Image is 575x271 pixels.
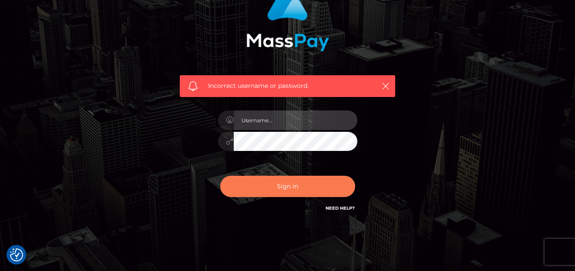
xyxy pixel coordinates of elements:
span: Incorrect username or password. [208,81,367,90]
button: Consent Preferences [10,248,23,261]
button: Sign in [220,176,355,197]
img: Revisit consent button [10,248,23,261]
a: Need Help? [326,205,355,211]
input: Username... [234,110,357,130]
